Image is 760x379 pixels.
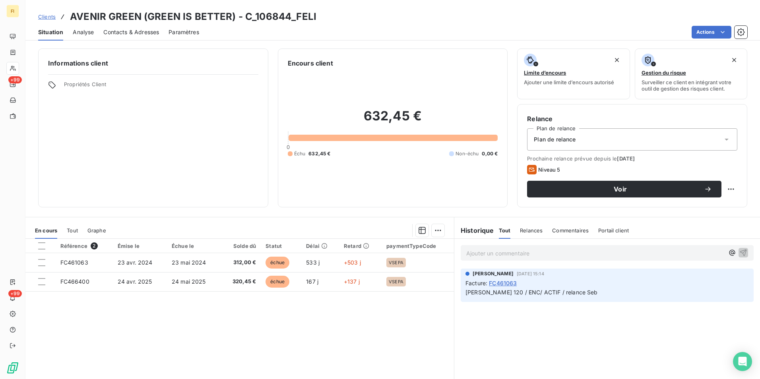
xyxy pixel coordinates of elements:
span: Plan de relance [534,135,576,143]
span: VSEPA [389,260,403,265]
span: Limite d’encours [524,70,566,76]
a: Clients [38,13,56,21]
span: Commentaires [552,227,589,234]
span: 0 [287,144,290,150]
span: +503 j [344,259,361,266]
h6: Relance [527,114,737,124]
span: VSEPA [389,279,403,284]
span: 533 j [306,259,320,266]
span: [PERSON_NAME] 120 / ENC/ ACTIF / relance Seb [465,289,598,296]
h6: Encours client [288,58,333,68]
span: Paramètres [169,28,199,36]
span: +137 j [344,278,360,285]
span: Graphe [87,227,106,234]
button: Voir [527,181,721,197]
h2: 632,45 € [288,108,498,132]
span: Gestion du risque [642,70,686,76]
span: Ajouter une limite d’encours autorisé [524,79,614,85]
span: Relances [520,227,543,234]
span: FC466400 [60,278,89,285]
span: Clients [38,14,56,20]
span: [DATE] 15:14 [517,271,544,276]
div: FI [6,5,19,17]
h3: AVENIR GREEN (GREEN IS BETTER) - C_106844_FELI [70,10,316,24]
span: Non-échu [456,150,479,157]
span: Niveau 5 [538,166,560,173]
button: Gestion du risqueSurveiller ce client en intégrant votre outil de gestion des risques client. [635,48,747,99]
h6: Historique [454,226,494,235]
span: 24 avr. 2025 [118,278,152,285]
div: Open Intercom Messenger [733,352,752,371]
img: Logo LeanPay [6,362,19,374]
span: 320,45 € [225,278,256,286]
button: Actions [692,26,731,39]
div: Échue le [172,243,216,249]
span: 312,00 € [225,259,256,267]
span: 632,45 € [308,150,330,157]
span: En cours [35,227,57,234]
div: Délai [306,243,334,249]
span: Voir [537,186,704,192]
span: 23 avr. 2024 [118,259,153,266]
span: Tout [499,227,511,234]
span: 167 j [306,278,318,285]
span: Tout [67,227,78,234]
span: +99 [8,76,22,83]
h6: Informations client [48,58,258,68]
span: [PERSON_NAME] [473,270,514,277]
button: Limite d’encoursAjouter une limite d’encours autorisé [517,48,630,99]
span: Surveiller ce client en intégrant votre outil de gestion des risques client. [642,79,741,92]
span: Propriétés Client [64,81,258,92]
span: Situation [38,28,63,36]
span: Analyse [73,28,94,36]
span: Portail client [598,227,629,234]
div: Solde dû [225,243,256,249]
span: FC461063 [60,259,88,266]
span: [DATE] [617,155,635,162]
span: 0,00 € [482,150,498,157]
span: FC461063 [489,279,517,287]
span: 2 [91,242,98,249]
span: Échu [294,150,306,157]
span: Contacts & Adresses [103,28,159,36]
span: 23 mai 2024 [172,259,206,266]
span: +99 [8,290,22,297]
span: 24 mai 2025 [172,278,206,285]
div: Retard [344,243,377,249]
span: échue [266,276,289,288]
span: Prochaine relance prévue depuis le [527,155,737,162]
div: Émise le [118,243,162,249]
div: Référence [60,242,108,249]
span: échue [266,257,289,269]
div: Statut [266,243,297,249]
div: paymentTypeCode [386,243,449,249]
span: Facture : [465,279,487,287]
